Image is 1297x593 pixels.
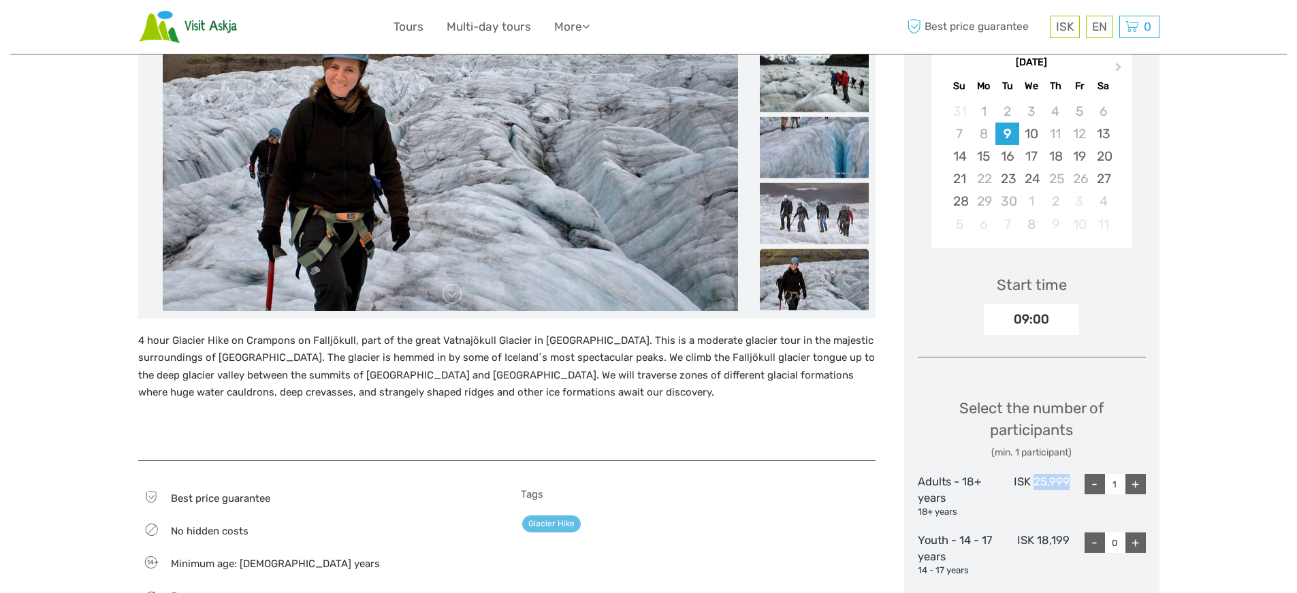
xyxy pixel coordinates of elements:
[997,274,1067,295] div: Start time
[993,474,1070,519] div: ISK 25,999
[760,50,869,112] img: ee43f2244e3b41e8b28e916a622662de_slider_thumbnail.jpeg
[995,100,1019,123] div: Not available Tuesday, September 2nd, 2025
[1068,100,1091,123] div: Not available Friday, September 5th, 2025
[1142,20,1153,33] span: 0
[1091,100,1115,123] div: Not available Saturday, September 6th, 2025
[948,123,972,145] div: Not available Sunday, September 7th, 2025
[1109,59,1131,81] button: Next Month
[995,123,1019,145] div: Choose Tuesday, September 9th, 2025
[948,100,972,123] div: Not available Sunday, August 31st, 2025
[972,167,995,190] div: Not available Monday, September 22nd, 2025
[1068,123,1091,145] div: Not available Friday, September 12th, 2025
[1044,167,1068,190] div: Not available Thursday, September 25th, 2025
[1091,213,1115,236] div: Not available Saturday, October 11th, 2025
[1091,145,1115,167] div: Choose Saturday, September 20th, 2025
[948,145,972,167] div: Choose Sunday, September 14th, 2025
[972,213,995,236] div: Not available Monday, October 6th, 2025
[995,213,1019,236] div: Not available Tuesday, October 7th, 2025
[1091,167,1115,190] div: Choose Saturday, September 27th, 2025
[948,190,972,212] div: Choose Sunday, September 28th, 2025
[1019,190,1043,212] div: Choose Wednesday, October 1st, 2025
[1044,145,1068,167] div: Choose Thursday, September 18th, 2025
[521,488,876,500] h5: Tags
[995,145,1019,167] div: Choose Tuesday, September 16th, 2025
[1019,167,1043,190] div: Choose Wednesday, September 24th, 2025
[972,145,995,167] div: Choose Monday, September 15th, 2025
[972,190,995,212] div: Not available Monday, September 29th, 2025
[1044,100,1068,123] div: Not available Thursday, September 4th, 2025
[935,100,1127,236] div: month 2025-09
[140,558,160,567] span: 14
[972,100,995,123] div: Not available Monday, September 1st, 2025
[171,558,380,570] span: Minimum age: [DEMOGRAPHIC_DATA] years
[1019,100,1043,123] div: Not available Wednesday, September 3rd, 2025
[1044,190,1068,212] div: Choose Thursday, October 2nd, 2025
[760,116,869,178] img: ab8003ce8b674da1ae9f40f2512a128e_slider_thumbnail.jpeg
[1044,213,1068,236] div: Not available Thursday, October 9th, 2025
[1091,123,1115,145] div: Choose Saturday, September 13th, 2025
[984,304,1079,335] div: 09:00
[1086,16,1113,38] div: EN
[918,398,1146,460] div: Select the number of participants
[993,532,1070,577] div: ISK 18,199
[447,17,531,37] a: Multi-day tours
[157,21,173,37] button: Open LiveChat chat widget
[1125,532,1146,553] div: +
[918,474,994,519] div: Adults - 18+ years
[1044,77,1068,95] div: Th
[1068,213,1091,236] div: Not available Friday, October 10th, 2025
[948,213,972,236] div: Not available Sunday, October 5th, 2025
[171,492,270,504] span: Best price guarantee
[1091,190,1115,212] div: Choose Saturday, October 4th, 2025
[1056,20,1074,33] span: ISK
[1068,190,1091,212] div: Not available Friday, October 3rd, 2025
[1125,474,1146,494] div: +
[1068,167,1091,190] div: Not available Friday, September 26th, 2025
[1019,123,1043,145] div: Choose Wednesday, September 10th, 2025
[904,16,1046,38] span: Best price guarantee
[995,167,1019,190] div: Choose Tuesday, September 23rd, 2025
[1091,77,1115,95] div: Sa
[138,10,238,44] img: Scandinavian Travel
[995,190,1019,212] div: Not available Tuesday, September 30th, 2025
[972,77,995,95] div: Mo
[1085,474,1105,494] div: -
[948,77,972,95] div: Su
[760,182,869,244] img: 40b7c11956a6455ab791550b34d35c97_slider_thumbnail.jpeg
[1019,213,1043,236] div: Choose Wednesday, October 8th, 2025
[522,515,581,532] a: Glacier Hike
[394,17,423,37] a: Tours
[918,506,994,519] div: 18+ years
[948,167,972,190] div: Choose Sunday, September 21st, 2025
[995,77,1019,95] div: Tu
[918,446,1146,460] div: (min. 1 participant)
[1068,77,1091,95] div: Fr
[1019,145,1043,167] div: Choose Wednesday, September 17th, 2025
[972,123,995,145] div: Not available Monday, September 8th, 2025
[554,17,590,37] a: More
[138,332,876,402] p: 4 hour Glacier Hike on Crampons on Falljökull, part of the great Vatnajökull Glacier in [GEOGRAPH...
[1044,123,1068,145] div: Not available Thursday, September 11th, 2025
[1085,532,1105,553] div: -
[760,249,869,310] img: 545aca3f143f401d96f8f39780d08f80_slider_thumbnail.jpeg
[1019,77,1043,95] div: We
[171,525,249,537] span: No hidden costs
[918,532,994,577] div: Youth - 14 - 17 years
[931,56,1132,70] div: [DATE]
[19,24,154,35] p: We're away right now. Please check back later!
[1068,145,1091,167] div: Choose Friday, September 19th, 2025
[918,564,994,577] div: 14 - 17 years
